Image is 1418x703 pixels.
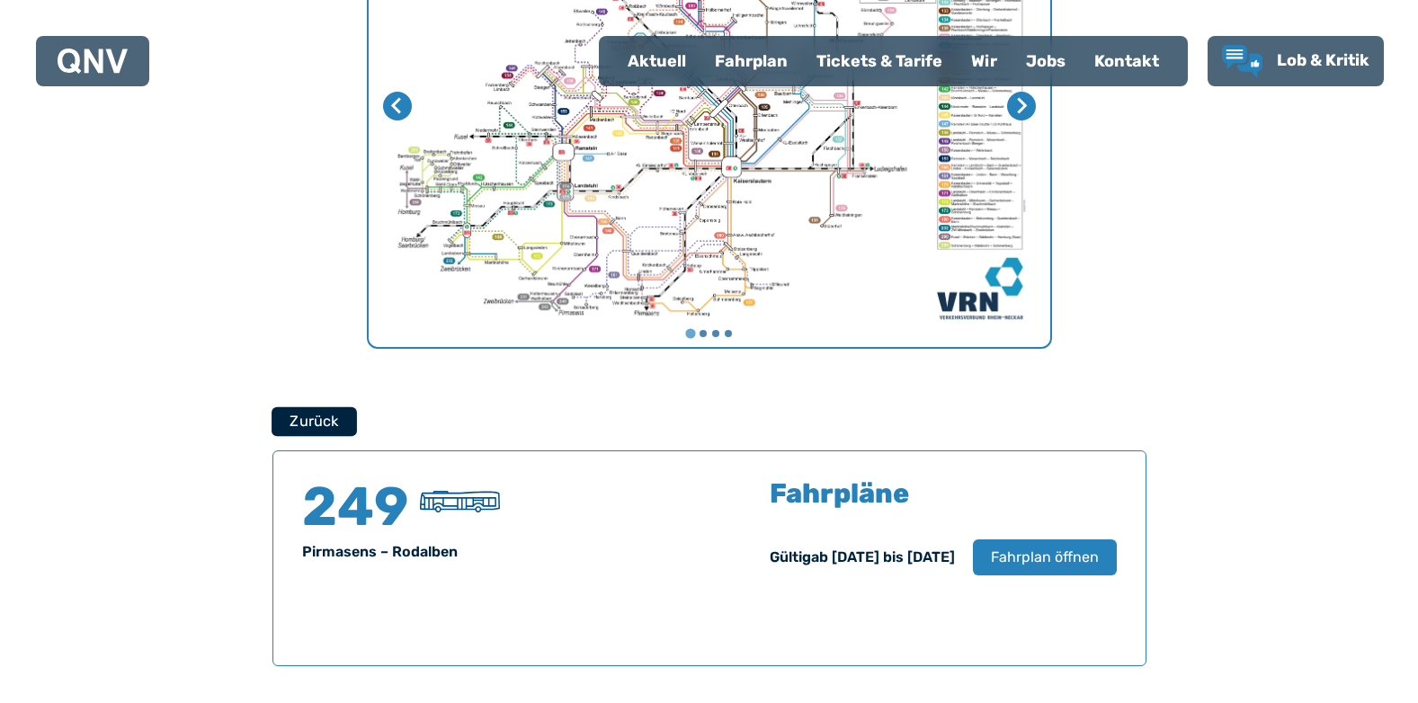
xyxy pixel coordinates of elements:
img: QNV Logo [58,49,128,74]
h5: Fahrpläne [770,480,909,507]
img: Stadtbus [420,491,500,512]
a: Fahrplan [700,38,802,85]
a: Zurück [272,407,344,436]
button: Gehe zu Seite 4 [725,330,732,337]
button: Nächste Seite [1007,92,1036,120]
a: Tickets & Tarife [802,38,957,85]
button: Fahrplan öffnen [973,539,1117,575]
button: Zurück [272,406,357,436]
span: Fahrplan öffnen [991,547,1099,568]
a: Kontakt [1080,38,1173,85]
button: Letzte Seite [383,92,412,120]
div: Gültig ab [DATE] bis [DATE] [770,547,955,568]
a: QNV Logo [58,43,128,79]
button: Gehe zu Seite 2 [700,330,707,337]
button: Gehe zu Seite 3 [712,330,719,337]
h4: 249 [302,480,410,534]
a: Jobs [1012,38,1080,85]
a: Lob & Kritik [1222,45,1369,77]
a: Wir [957,38,1012,85]
button: Gehe zu Seite 1 [685,329,695,339]
div: Pirmasens – Rodalben [302,541,688,563]
a: Aktuell [613,38,700,85]
span: Lob & Kritik [1277,50,1369,70]
ul: Wählen Sie eine Seite zum Anzeigen [369,327,1050,340]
